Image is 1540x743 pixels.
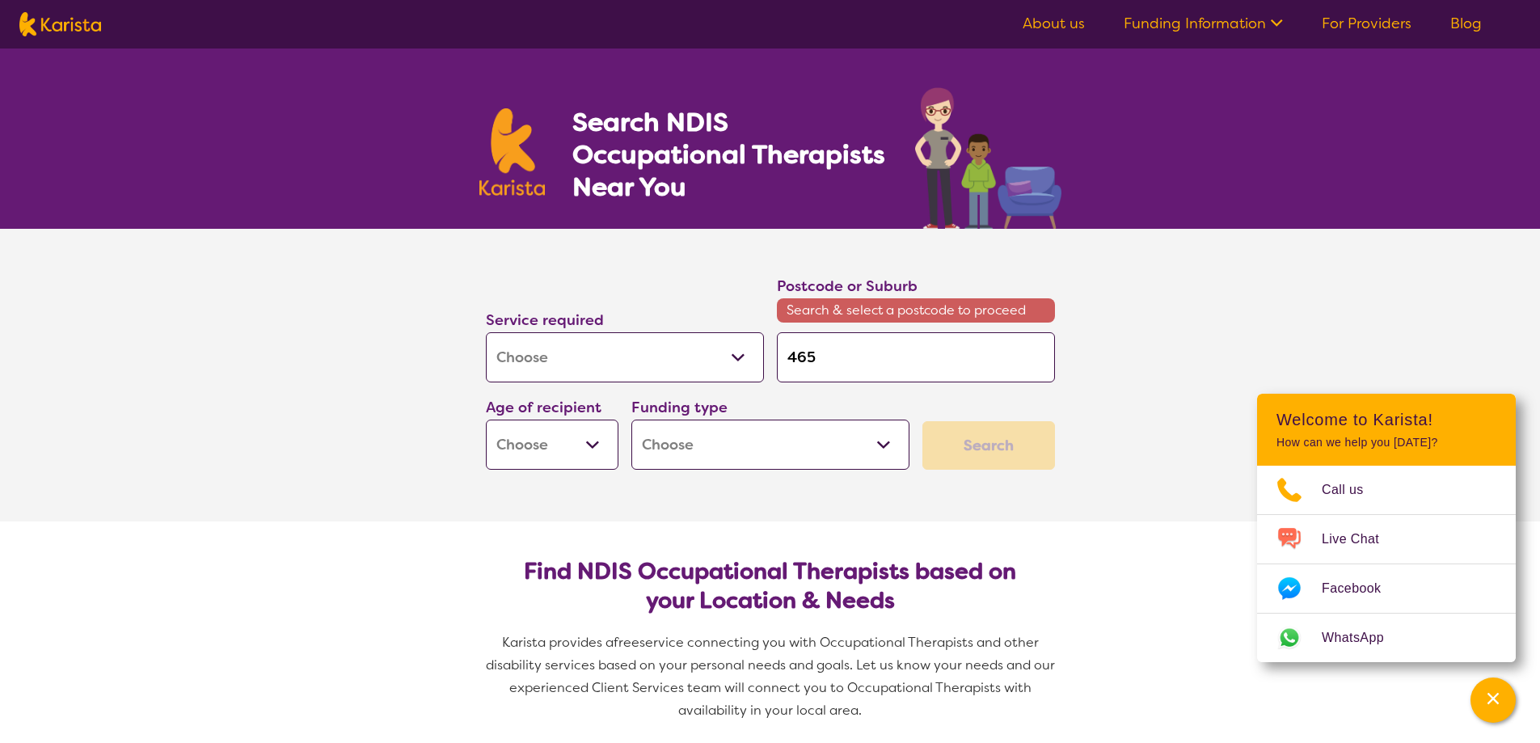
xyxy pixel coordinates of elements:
[499,557,1042,615] h2: Find NDIS Occupational Therapists based on your Location & Needs
[1322,478,1383,502] span: Call us
[486,310,604,330] label: Service required
[1322,576,1400,601] span: Facebook
[1322,626,1403,650] span: WhatsApp
[19,12,101,36] img: Karista logo
[1450,14,1482,33] a: Blog
[1257,466,1516,662] ul: Choose channel
[1470,678,1516,723] button: Channel Menu
[915,87,1061,229] img: occupational-therapy
[1124,14,1283,33] a: Funding Information
[502,634,614,651] span: Karista provides a
[486,398,601,417] label: Age of recipient
[1322,14,1411,33] a: For Providers
[1276,410,1496,429] h2: Welcome to Karista!
[1276,436,1496,450] p: How can we help you [DATE]?
[614,634,639,651] span: free
[479,108,546,196] img: Karista logo
[486,634,1058,719] span: service connecting you with Occupational Therapists and other disability services based on your p...
[1257,614,1516,662] a: Web link opens in a new tab.
[1322,527,1399,551] span: Live Chat
[777,298,1055,323] span: Search & select a postcode to proceed
[777,332,1055,382] input: Type
[1257,394,1516,662] div: Channel Menu
[1023,14,1085,33] a: About us
[777,277,918,296] label: Postcode or Suburb
[572,106,887,203] h1: Search NDIS Occupational Therapists Near You
[631,398,728,417] label: Funding type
